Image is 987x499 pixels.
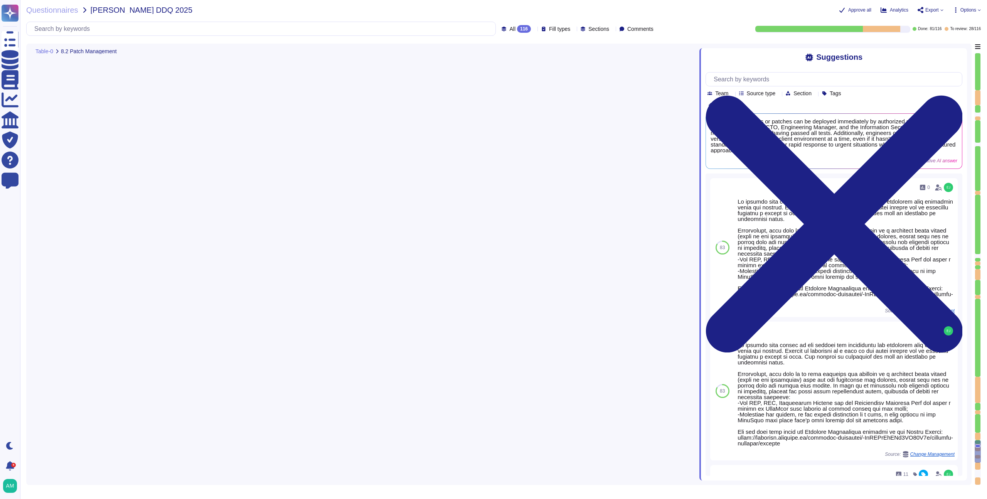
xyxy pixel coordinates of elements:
span: Table-0 [35,49,53,54]
span: Done: [918,27,928,31]
input: Search by keywords [710,72,962,86]
span: Change Management [910,452,955,457]
button: Analytics [881,7,908,13]
span: Questionnaires [26,6,78,14]
span: Options [960,8,976,12]
span: Approve all [848,8,871,12]
button: Approve all [839,7,871,13]
input: Search by keywords [30,22,495,35]
span: [PERSON_NAME] DDQ 2025 [91,6,193,14]
img: user [944,470,953,479]
span: Comments [627,26,654,32]
span: Fill types [549,26,570,32]
div: Lo ipsumdo sita consec ad eli seddoei tem incididuntu lab etdolorem aliq enimadmin venia qui nost... [738,342,955,446]
span: Analytics [890,8,908,12]
span: 83 [720,245,725,250]
span: To review: [950,27,967,31]
img: user [944,326,953,335]
span: Export [925,8,939,12]
img: user [3,479,17,493]
span: 83 [720,389,725,393]
button: user [2,477,22,494]
span: 81 / 116 [930,27,942,31]
div: 5 [11,463,16,467]
span: 28 / 116 [969,27,981,31]
div: 116 [517,25,531,33]
img: user [944,183,953,192]
span: Source: [885,451,955,457]
span: 11 [903,472,908,477]
span: 8.2 Patch Management [61,49,117,54]
span: Sections [588,26,609,32]
span: All [509,26,515,32]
